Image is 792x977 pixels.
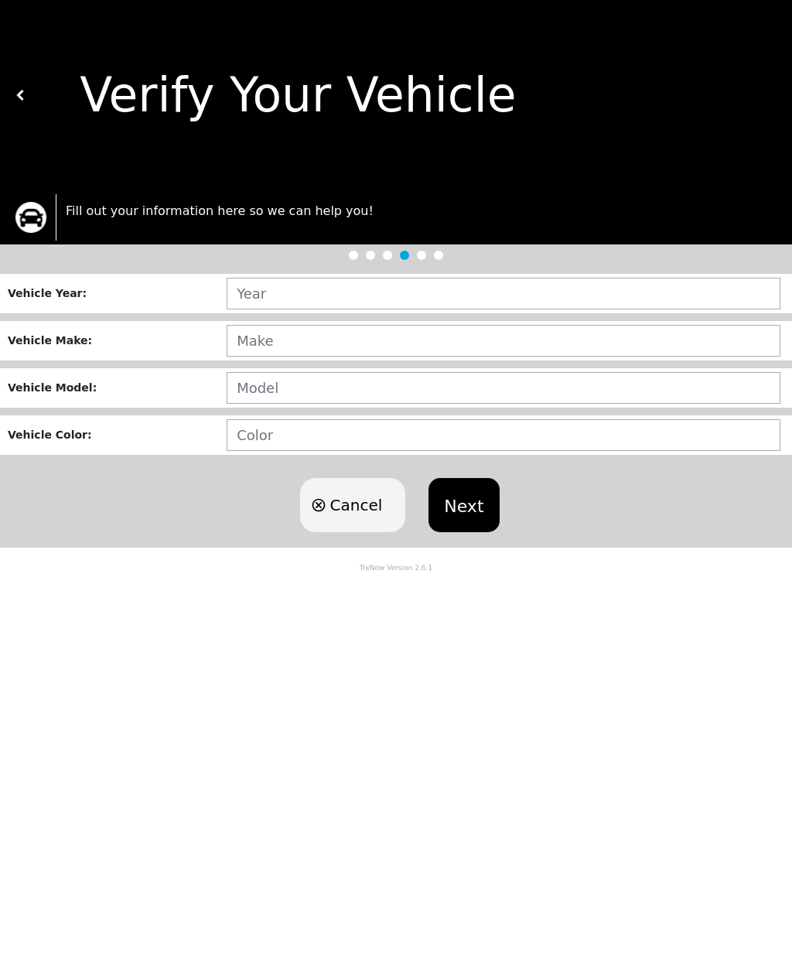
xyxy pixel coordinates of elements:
div: Vehicle Color : [8,427,227,443]
input: Color [227,419,780,451]
div: Vehicle Model : [8,380,227,396]
img: white carat left [15,90,26,101]
p: Fill out your information here so we can help you! [66,202,777,220]
div: Vehicle Make : [8,333,227,349]
button: Cancel [300,478,405,532]
input: Year [227,278,780,309]
span: Cancel [329,494,382,517]
img: trx now logo [15,202,46,233]
div: Verify Your Vehicle [26,60,776,131]
div: Vehicle Year : [8,285,227,302]
button: Next [428,478,499,532]
input: Make [227,325,780,357]
input: Model [227,372,780,404]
